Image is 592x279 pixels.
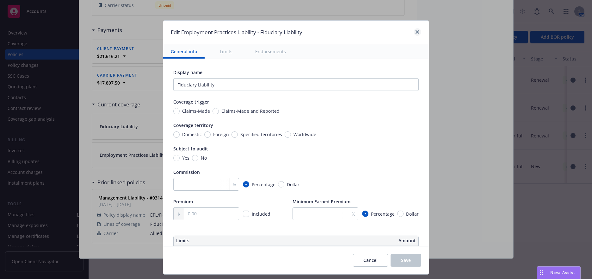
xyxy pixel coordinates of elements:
input: Claims-Made and Reported [213,108,219,114]
input: Domestic [173,131,180,138]
span: % [352,211,355,217]
input: Claims-Made [173,108,180,114]
span: Yes [182,155,189,161]
span: Percentage [252,181,275,188]
span: Worldwide [293,131,316,138]
span: Coverage trigger [173,99,209,105]
input: Dollar [397,211,404,217]
div: Drag to move [537,267,545,279]
span: Save [401,257,411,263]
span: Subject to audit [173,146,208,152]
span: Percentage [371,211,395,217]
input: Yes [173,155,180,161]
a: close [414,28,421,36]
span: No [201,155,207,161]
span: Foreign [213,131,229,138]
input: Dollar [278,181,284,187]
button: Limits [212,44,240,59]
button: Nova Assist [537,266,581,279]
input: Percentage [362,211,368,217]
span: Display name [173,69,202,75]
input: No [192,155,198,161]
span: Domestic [182,131,202,138]
span: % [232,181,236,188]
span: Cancel [363,257,378,263]
input: Percentage [243,181,249,187]
span: Nova Assist [550,270,575,275]
span: Commission [173,169,200,175]
input: Worldwide [285,131,291,138]
span: Dollar [406,211,419,217]
span: Specified territories [240,131,282,138]
input: Specified territories [231,131,238,138]
th: Amount [299,236,418,245]
span: Dollar [287,181,299,188]
input: Foreign [204,131,211,138]
span: Claims-Made [182,108,210,114]
span: Premium [173,199,193,205]
span: Coverage territory [173,122,213,128]
span: Claims-Made and Reported [221,108,280,114]
input: 0.00 [184,208,239,220]
button: Endorsements [248,44,293,59]
th: Limits [174,236,272,245]
h1: Edit Employment Practices Liability - Fiduciary Liability [171,28,302,36]
button: Cancel [353,254,388,267]
button: Save [391,254,421,267]
button: General info [163,44,205,59]
span: Minimum Earned Premium [293,199,350,205]
span: Included [252,211,270,217]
